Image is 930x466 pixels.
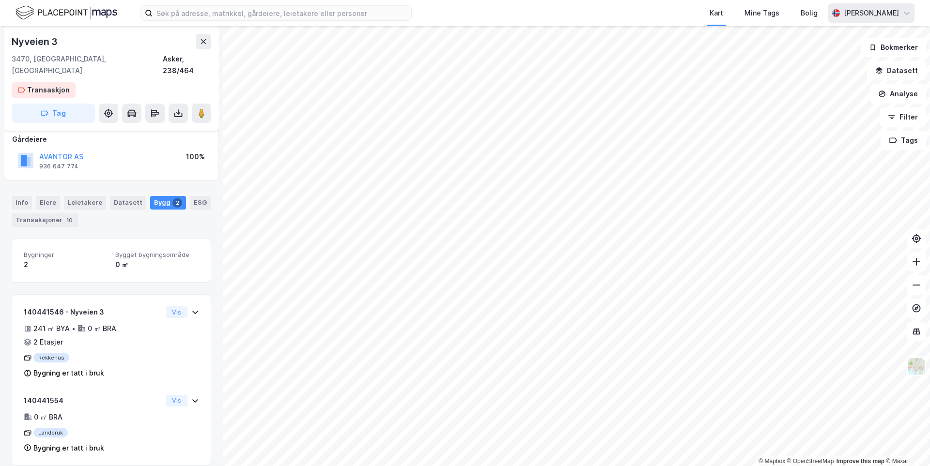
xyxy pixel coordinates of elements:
div: Mine Tags [744,7,779,19]
div: 2 Etasjer [33,336,63,348]
div: Datasett [110,196,146,210]
div: 140441546 - Nyveien 3 [24,306,162,318]
div: 0 ㎡ BRA [88,323,116,334]
div: Asker, 238/464 [163,53,211,76]
div: [PERSON_NAME] [844,7,899,19]
div: Bygning er tatt i bruk [33,442,104,454]
div: Transaskjon [27,84,70,96]
div: 241 ㎡ BYA [33,323,70,334]
button: Bokmerker [861,38,926,57]
a: Mapbox [759,458,785,465]
div: Nyveien 3 [12,34,60,49]
div: Gårdeiere [12,134,211,145]
a: Improve this map [837,458,884,465]
div: Bygning er tatt i bruk [33,367,104,379]
div: Eiere [36,196,60,210]
div: • [72,325,76,332]
div: 936 647 774 [39,163,78,170]
button: Tags [881,131,926,150]
div: 10 [64,215,75,225]
div: Transaksjoner [12,213,78,227]
div: Leietakere [64,196,106,210]
button: Vis [166,395,187,406]
span: Bygninger [24,251,108,259]
img: Z [907,357,926,376]
button: Vis [166,306,187,318]
div: 0 ㎡ [115,259,199,271]
div: Bolig [801,7,818,19]
button: Filter [880,107,926,127]
div: ESG [190,196,211,210]
span: Bygget bygningsområde [115,251,199,259]
div: Kontrollprogram for chat [882,420,930,466]
div: 100% [186,151,205,163]
div: 3470, [GEOGRAPHIC_DATA], [GEOGRAPHIC_DATA] [12,53,163,76]
div: 2 [24,259,108,271]
div: 0 ㎡ BRA [34,411,62,423]
a: OpenStreetMap [787,458,834,465]
div: Bygg [150,196,186,210]
input: Søk på adresse, matrikkel, gårdeiere, leietakere eller personer [153,6,411,20]
button: Datasett [867,61,926,80]
div: Kart [710,7,723,19]
div: 2 [172,198,182,208]
div: Info [12,196,32,210]
iframe: Chat Widget [882,420,930,466]
button: Analyse [870,84,926,104]
img: logo.f888ab2527a4732fd821a326f86c7f29.svg [15,4,117,21]
div: 140441554 [24,395,162,406]
button: Tag [12,104,95,123]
